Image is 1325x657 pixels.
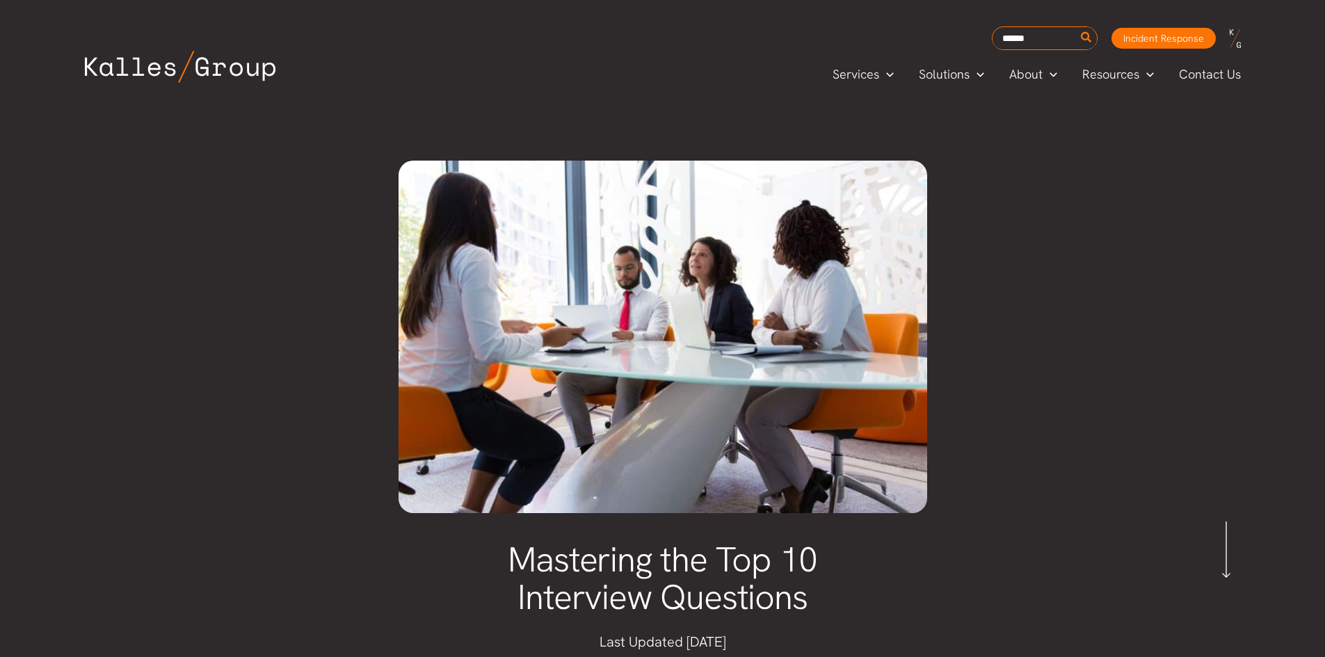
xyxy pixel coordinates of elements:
[1078,27,1095,49] button: Search
[1139,64,1154,85] span: Menu Toggle
[1070,64,1166,85] a: ResourcesMenu Toggle
[600,633,726,651] span: Last Updated [DATE]
[820,63,1254,86] nav: Primary Site Navigation
[1043,64,1057,85] span: Menu Toggle
[997,64,1070,85] a: AboutMenu Toggle
[879,64,894,85] span: Menu Toggle
[970,64,984,85] span: Menu Toggle
[1179,64,1241,85] span: Contact Us
[919,64,970,85] span: Solutions
[85,51,275,83] img: Kalles Group
[1009,64,1043,85] span: About
[399,161,927,513] img: dream-team-17
[820,64,906,85] a: ServicesMenu Toggle
[833,64,879,85] span: Services
[906,64,997,85] a: SolutionsMenu Toggle
[1111,28,1216,49] a: Incident Response
[1082,64,1139,85] span: Resources
[1166,64,1255,85] a: Contact Us
[508,537,817,620] span: Mastering the Top 10 Interview Questions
